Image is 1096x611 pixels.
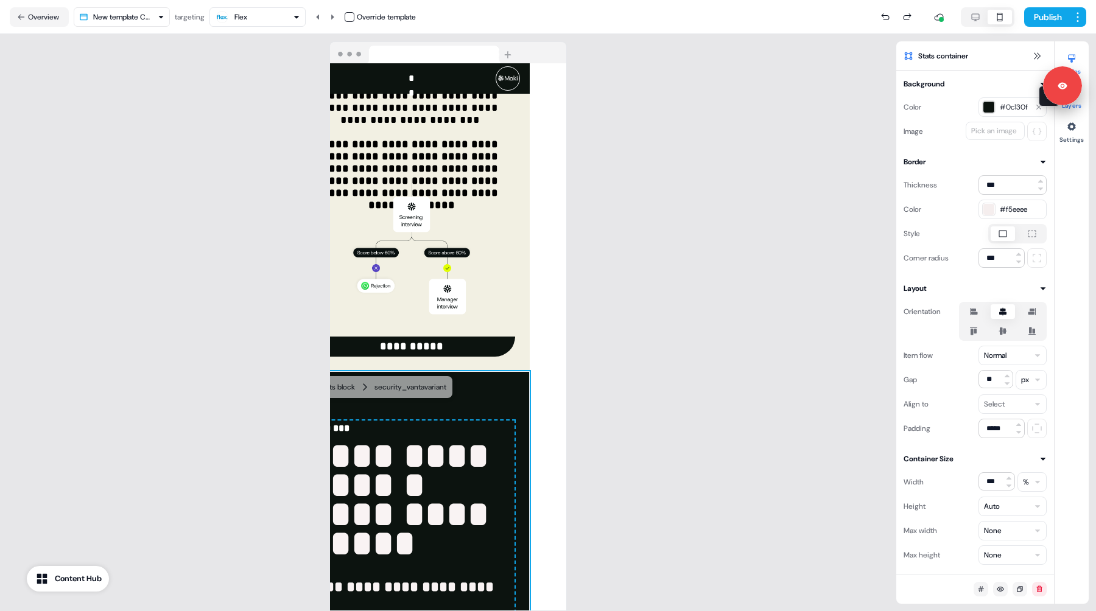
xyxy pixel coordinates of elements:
button: Background [904,78,1047,90]
button: Flex [209,7,306,27]
img: Image [335,180,488,332]
button: Publish [1024,7,1069,27]
button: Overview [10,7,69,27]
div: % [1023,476,1029,488]
div: Color [904,200,921,219]
div: Container Size [904,453,954,465]
div: Width [904,472,924,492]
div: Align to [904,394,929,414]
div: Stats block [304,381,355,393]
span: #f5eeee [1000,203,1042,215]
div: targeting [175,11,205,23]
div: Orientation [904,302,941,321]
div: Image [904,122,923,141]
span: #0c130f [1000,101,1030,113]
div: Height [904,497,926,516]
span: Stats container [918,50,968,62]
div: px [1021,374,1029,386]
div: D [1039,86,1059,106]
div: Override template [357,11,416,23]
button: Pick an image [966,122,1025,140]
div: Select [984,398,1005,410]
div: New template Copy [93,11,153,23]
div: Gap [904,370,917,389]
button: Layout [904,282,1047,295]
div: None [984,549,1002,561]
button: Settings [1055,117,1089,144]
div: Border [904,156,926,168]
button: #f5eeee [978,200,1047,219]
div: Layout [904,282,927,295]
div: Thickness [904,175,937,195]
div: Auto [984,500,1000,512]
button: Container Size [904,453,1047,465]
div: Corner radius [904,248,949,268]
div: None [984,525,1002,537]
div: Item flow [904,346,933,365]
div: Normal [984,349,1006,361]
div: Pick an image [969,125,1019,137]
button: #0c130f [978,97,1047,117]
button: Styles [1055,49,1089,75]
div: Style [904,224,920,243]
img: Browser topbar [330,42,517,64]
div: Flex [234,11,247,23]
div: Padding [904,419,930,438]
div: security_vanta variant [374,381,446,393]
div: Color [904,97,921,117]
button: Border [904,156,1047,168]
div: Background [904,78,944,90]
div: Max width [904,521,937,540]
div: Max height [904,545,940,565]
